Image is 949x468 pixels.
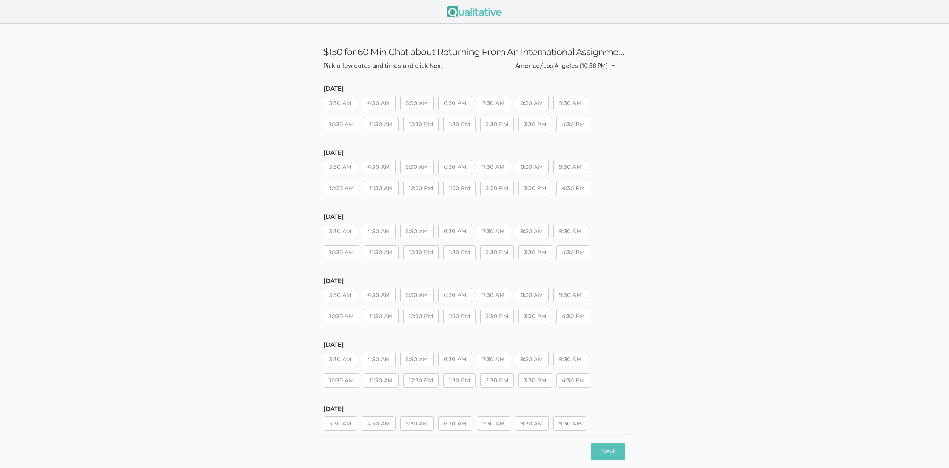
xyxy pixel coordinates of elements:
button: 3:30 PM [518,181,552,195]
button: 11:30 AM [364,309,398,323]
button: 3:30 AM [324,352,357,366]
button: 6:30 AM [438,96,472,110]
button: 1:30 PM [443,245,476,259]
button: 11:30 AM [364,373,398,388]
button: 2:30 PM [480,309,514,323]
button: 3:30 PM [518,245,552,259]
button: 9:30 AM [553,224,587,238]
button: 3:30 PM [518,117,552,131]
button: 8:30 AM [515,160,549,174]
button: 8:30 AM [515,96,549,110]
button: 9:30 AM [553,96,587,110]
button: 4:30 PM [556,117,590,131]
button: 4:30 AM [362,96,396,110]
button: 4:30 AM [362,352,396,366]
button: 3:30 AM [324,288,357,302]
button: 4:30 AM [362,288,396,302]
button: 2:30 PM [480,373,514,388]
button: 8:30 AM [515,288,549,302]
button: 10:30 AM [324,373,359,388]
img: Qualitative [447,6,502,17]
button: 10:30 AM [324,245,359,259]
button: 2:30 PM [480,245,514,259]
button: 6:30 AM [438,416,472,431]
button: Next [591,443,625,460]
h5: [DATE] [324,278,625,284]
button: 7:30 AM [477,288,510,302]
button: 5:30 AM [400,416,434,431]
button: 5:30 AM [400,160,434,174]
button: 9:30 AM [553,416,587,431]
button: 5:30 AM [400,288,434,302]
button: 8:30 AM [515,352,549,366]
button: 3:30 PM [518,373,552,388]
button: 1:30 PM [443,373,476,388]
button: 4:30 AM [362,416,396,431]
button: 11:30 AM [364,245,398,259]
h3: $150 for 60 Min Chat about Returning From An International Assignment [324,46,625,57]
button: 3:30 AM [324,416,357,431]
button: 4:30 PM [556,181,590,195]
button: 9:30 AM [553,160,587,174]
button: 4:30 PM [556,309,590,323]
button: 5:30 AM [400,96,434,110]
button: 7:30 AM [477,416,510,431]
button: 7:30 AM [477,160,510,174]
button: 9:30 AM [553,352,587,366]
button: 6:30 AM [438,288,472,302]
button: 12:30 PM [403,245,439,259]
button: 12:30 PM [403,181,439,195]
button: 3:30 PM [518,309,552,323]
button: 1:30 PM [443,309,476,323]
button: 7:30 AM [477,224,510,238]
button: 7:30 AM [477,352,510,366]
button: 7:30 AM [477,96,510,110]
button: 1:30 PM [443,181,476,195]
div: Pick a few dates and times and click Next. [324,62,444,70]
button: 5:30 AM [400,352,434,366]
button: 2:30 PM [480,181,514,195]
button: 11:30 AM [364,181,398,195]
h5: [DATE] [324,150,625,156]
button: 2:30 PM [480,117,514,131]
button: 3:30 AM [324,224,357,238]
button: 12:30 PM [403,309,439,323]
h5: [DATE] [324,341,625,348]
button: 8:30 AM [515,416,549,431]
button: 6:30 AM [438,224,472,238]
h5: [DATE] [324,85,625,92]
button: 12:30 PM [403,373,439,388]
button: 3:30 AM [324,160,357,174]
button: 8:30 AM [515,224,549,238]
button: 9:30 AM [553,288,587,302]
button: 4:30 PM [556,373,590,388]
button: 6:30 AM [438,352,472,366]
button: 10:30 AM [324,181,359,195]
h5: [DATE] [324,213,625,220]
button: 10:30 AM [324,117,359,131]
button: 4:30 AM [362,160,396,174]
button: 12:30 PM [403,117,439,131]
button: 10:30 AM [324,309,359,323]
button: 11:30 AM [364,117,398,131]
h5: [DATE] [324,406,625,412]
button: 4:30 AM [362,224,396,238]
button: 3:30 AM [324,96,357,110]
button: 4:30 PM [556,245,590,259]
button: 1:30 PM [443,117,476,131]
button: 6:30 AM [438,160,472,174]
button: 5:30 AM [400,224,434,238]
